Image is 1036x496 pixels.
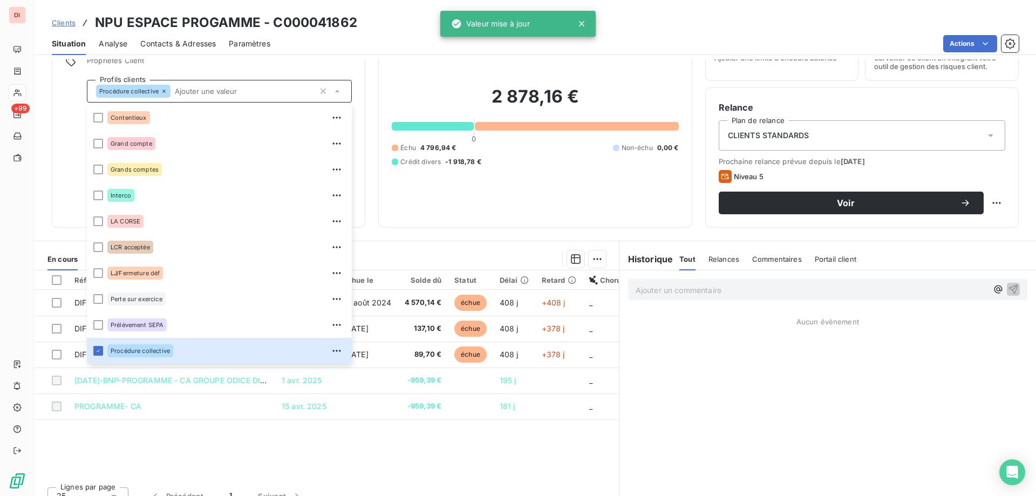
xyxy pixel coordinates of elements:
button: Actions [943,35,997,52]
span: échue [454,321,487,337]
span: -959,39 € [405,401,442,412]
span: DIFC008217 [74,324,120,333]
span: Aucun évènement [796,317,859,326]
span: [DATE]-BNP-PROGRAMME - CA GROUPE ODICE DIMCO [74,376,279,385]
span: PROGRAMME- CA [74,402,141,411]
div: Référence [74,275,269,285]
span: [DATE] [343,350,369,359]
span: Procédure collective [111,348,170,354]
span: Situation [52,38,86,49]
span: Non-échu [622,143,653,153]
span: _ [589,402,592,411]
span: Procédure collective [99,88,159,94]
div: Open Intercom Messenger [999,459,1025,485]
span: Surveiller ce client en intégrant votre outil de gestion des risques client. [874,53,1010,71]
span: 408 j [500,324,519,333]
span: +99 [11,104,30,113]
span: Prochaine relance prévue depuis le [719,157,1005,166]
span: Contentieux [111,114,147,121]
span: Échu [400,143,416,153]
span: 195 j [500,376,516,385]
span: 4 570,14 € [405,297,442,308]
span: Grands comptes [111,166,159,173]
span: 137,10 € [405,323,442,334]
input: Ajouter une valeur [171,86,315,96]
h2: 2 878,16 € [392,86,678,118]
span: [DATE] [841,157,865,166]
span: 181 j [500,402,515,411]
span: Contacts & Adresses [140,38,216,49]
span: LCR acceptée [111,244,150,250]
span: DIFC008219 [74,350,120,359]
span: Paramètres [229,38,270,49]
span: 408 j [500,350,519,359]
span: 0 [472,134,476,143]
div: Échue le [343,276,392,284]
span: _ [589,324,592,333]
span: échue [454,295,487,311]
div: Statut [454,276,487,284]
div: Valeur mise à jour [451,14,530,33]
span: Grand compte [111,140,152,147]
span: 31 août 2024 [343,298,392,307]
span: -959,39 € [405,375,442,386]
span: Relances [708,255,739,263]
button: Voir [719,192,984,214]
span: DIFC008215 [74,298,120,307]
a: Clients [52,17,76,28]
span: 89,70 € [405,349,442,360]
span: Commentaires [752,255,802,263]
span: 4 796,94 € [420,143,456,153]
span: +378 j [542,350,565,359]
img: Logo LeanPay [9,472,26,490]
span: Crédit divers [400,157,441,167]
span: Interco [111,192,131,199]
span: [DATE] [343,324,369,333]
div: Chorus Pro [589,276,639,284]
span: +378 j [542,324,565,333]
span: _ [589,350,592,359]
h6: Historique [619,253,673,266]
span: _ [589,376,592,385]
span: LA CORSE [111,218,140,225]
span: Clients [52,18,76,27]
span: échue [454,346,487,363]
span: CLIENTS STANDARDS [728,130,809,141]
span: Perte sur exercice [111,296,162,302]
span: LJ/Fermeture déf [111,270,160,276]
span: 1 avr. 2025 [282,376,322,385]
h3: NPU ESPACE PROGAMME - C000041862 [95,13,357,32]
span: Analyse [99,38,127,49]
span: 15 avr. 2025 [282,402,326,411]
div: Solde dû [405,276,442,284]
div: DI [9,6,26,24]
span: 408 j [500,298,519,307]
span: Propriétés Client [87,56,352,71]
span: Prélévement SEPA [111,322,163,328]
div: Délai [500,276,529,284]
span: Niveau 5 [734,172,764,181]
div: Retard [542,276,576,284]
span: _ [589,298,592,307]
span: En cours [47,255,78,263]
span: -1 918,78 € [445,157,481,167]
span: Voir [732,199,960,207]
span: Portail client [815,255,856,263]
span: 0,00 € [657,143,679,153]
span: Tout [679,255,696,263]
span: +408 j [542,298,565,307]
h6: Relance [719,101,1005,114]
